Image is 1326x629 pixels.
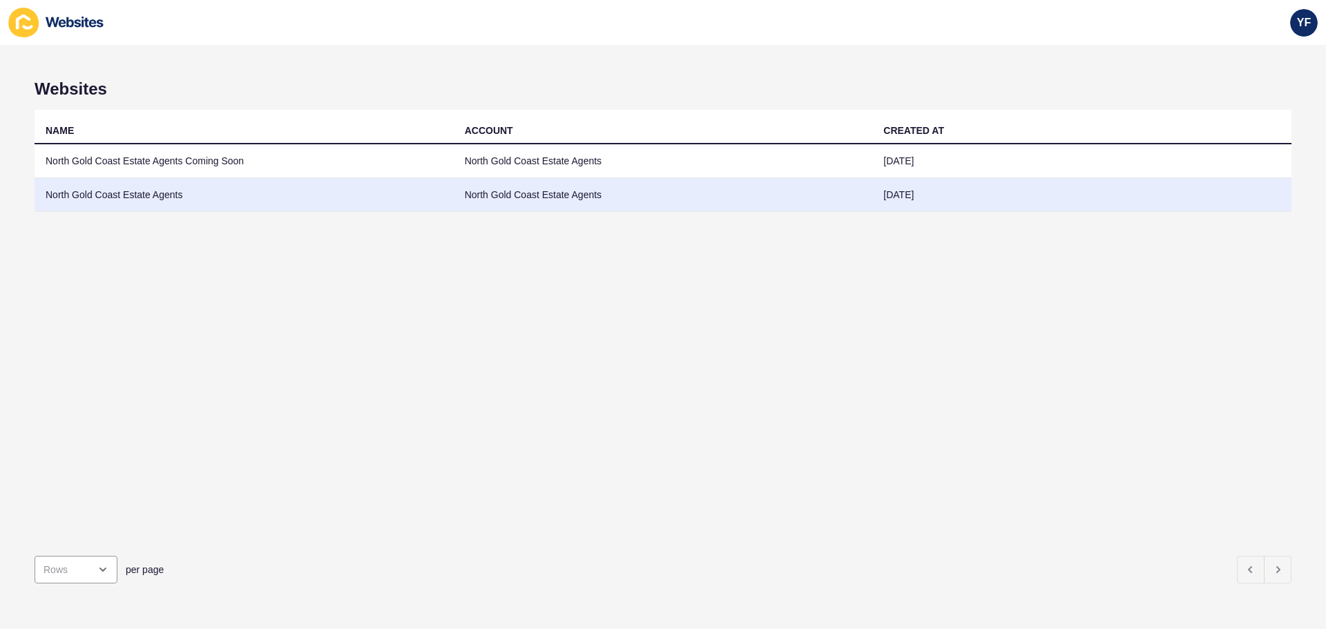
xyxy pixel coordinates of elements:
td: [DATE] [872,144,1291,178]
span: per page [126,563,164,577]
td: North Gold Coast Estate Agents Coming Soon [35,144,454,178]
td: [DATE] [872,178,1291,212]
div: open menu [35,556,117,583]
span: YF [1297,16,1311,30]
div: ACCOUNT [465,124,513,137]
div: CREATED AT [883,124,944,137]
td: North Gold Coast Estate Agents [35,178,454,212]
td: North Gold Coast Estate Agents [454,144,873,178]
h1: Websites [35,79,1291,99]
td: North Gold Coast Estate Agents [454,178,873,212]
div: NAME [46,124,74,137]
